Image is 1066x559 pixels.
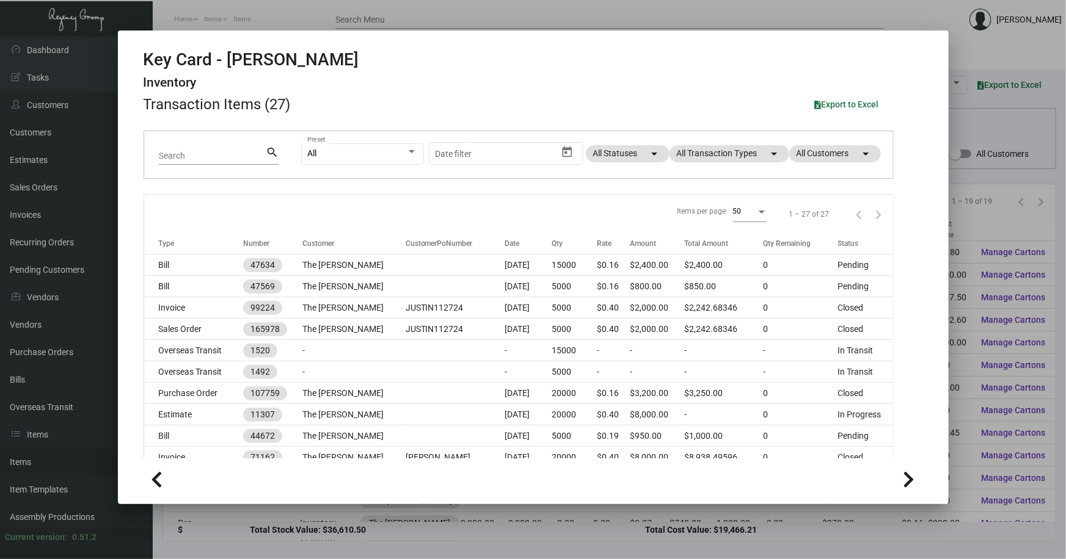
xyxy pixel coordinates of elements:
td: Overseas Transit [144,361,244,383]
td: The [PERSON_NAME] [302,404,406,425]
td: $0.16 [597,254,629,276]
td: Estimate [144,404,244,425]
td: - [302,340,406,361]
mat-icon: arrow_drop_down [767,146,782,161]
td: [DATE] [505,319,552,340]
td: $2,400.00 [685,254,764,276]
td: [PERSON_NAME] [406,447,505,468]
td: 5000 [552,276,597,297]
td: The [PERSON_NAME] [302,297,406,319]
td: - [597,361,629,383]
mat-chip: 47569 [243,279,282,294]
td: In Transit [838,340,893,361]
td: $0.16 [597,276,629,297]
td: 5000 [552,319,597,340]
td: 15000 [552,254,597,276]
td: [DATE] [505,425,552,447]
div: Amount [630,238,656,249]
mat-chip: 107759 [243,386,287,400]
td: - [302,361,406,383]
div: Rate [597,238,611,249]
td: - [630,340,685,361]
td: 5000 [552,297,597,319]
td: The [PERSON_NAME] [302,254,406,276]
button: Export to Excel [805,93,889,115]
td: $0.40 [597,404,629,425]
td: $800.00 [630,276,685,297]
td: In Transit [838,361,893,383]
td: Closed [838,297,893,319]
mat-icon: search [266,145,279,160]
td: Closed [838,447,893,468]
td: $850.00 [685,276,764,297]
span: All [307,148,316,158]
td: [DATE] [505,297,552,319]
mat-chip: 1520 [243,344,277,358]
td: $8,000.00 [630,404,685,425]
td: $2,242.68346 [685,297,764,319]
td: 20000 [552,447,597,468]
td: The [PERSON_NAME] [302,383,406,404]
td: Bill [144,425,244,447]
td: JUSTIN112724 [406,297,505,319]
mat-chip: 11307 [243,408,282,422]
mat-chip: All Customers [789,145,881,162]
div: Qty [552,238,597,249]
td: Sales Order [144,319,244,340]
div: 1 – 27 of 27 [789,209,830,220]
td: Overseas Transit [144,340,244,361]
mat-chip: 99224 [243,301,282,315]
td: [DATE] [505,383,552,404]
td: The [PERSON_NAME] [302,319,406,340]
div: CustomerPoNumber [406,238,473,249]
td: 0 [763,254,838,276]
td: $0.16 [597,383,629,404]
td: $2,000.00 [630,319,685,340]
div: Number [243,238,302,249]
button: Open calendar [557,142,577,162]
td: - [630,361,685,383]
td: 0 [763,276,838,297]
mat-chip: 71162 [243,450,282,464]
td: $1,000.00 [685,425,764,447]
div: Customer [302,238,406,249]
td: Pending [838,254,893,276]
td: [DATE] [505,447,552,468]
mat-chip: All Transaction Types [670,145,789,162]
button: Next page [869,204,888,224]
td: - [505,340,552,361]
div: Date [505,238,552,249]
td: - [685,404,764,425]
div: Rate [597,238,629,249]
td: $2,000.00 [630,297,685,319]
td: Purchase Order [144,383,244,404]
mat-chip: 1492 [243,365,277,379]
mat-chip: 47634 [243,258,282,272]
td: 5000 [552,361,597,383]
div: Total Amount [685,238,729,249]
input: End date [483,149,542,159]
div: Status [838,238,893,249]
td: $2,400.00 [630,254,685,276]
td: $0.40 [597,447,629,468]
td: The [PERSON_NAME] [302,447,406,468]
td: $0.40 [597,319,629,340]
td: Bill [144,254,244,276]
input: Start date [435,149,473,159]
div: Number [243,238,269,249]
td: [DATE] [505,276,552,297]
div: Qty Remaining [763,238,838,249]
div: 0.51.2 [72,531,97,544]
div: Date [505,238,519,249]
td: 0 [763,383,838,404]
td: $950.00 [630,425,685,447]
td: $3,200.00 [630,383,685,404]
div: Qty [552,238,563,249]
td: - [505,361,552,383]
td: Invoice [144,447,244,468]
td: $8,938.49596 [685,447,764,468]
td: $0.19 [597,425,629,447]
td: Closed [838,319,893,340]
td: Invoice [144,297,244,319]
mat-icon: arrow_drop_down [648,146,662,161]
